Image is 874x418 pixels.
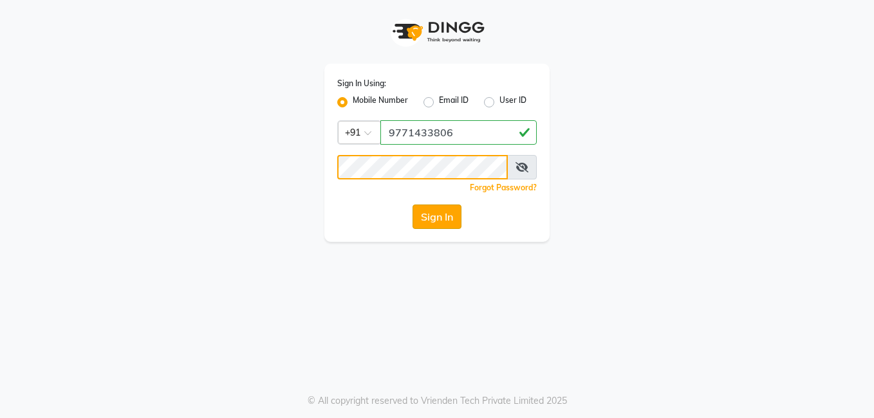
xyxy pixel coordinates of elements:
button: Sign In [413,204,461,229]
label: Email ID [439,95,469,110]
label: User ID [499,95,526,110]
label: Mobile Number [353,95,408,110]
input: Username [337,155,508,179]
a: Forgot Password? [470,183,537,192]
label: Sign In Using: [337,78,386,89]
input: Username [380,120,537,145]
img: logo1.svg [386,13,488,51]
